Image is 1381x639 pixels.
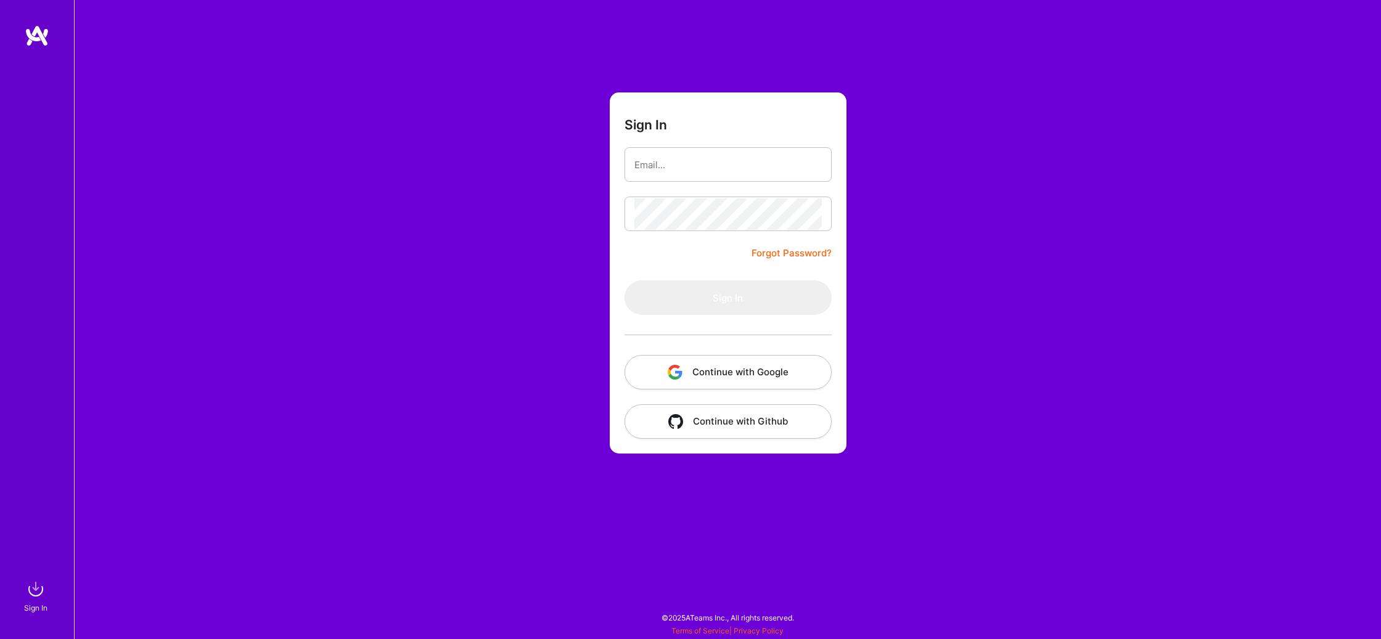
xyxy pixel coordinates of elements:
[668,365,682,380] img: icon
[634,149,822,181] input: Email...
[74,602,1381,633] div: © 2025 ATeams Inc., All rights reserved.
[25,25,49,47] img: logo
[23,577,48,601] img: sign in
[671,626,729,635] a: Terms of Service
[24,601,47,614] div: Sign In
[671,626,784,635] span: |
[625,117,667,132] h3: Sign In
[625,404,832,439] button: Continue with Github
[668,414,683,429] img: icon
[26,577,48,614] a: sign inSign In
[752,246,832,261] a: Forgot Password?
[625,280,832,315] button: Sign In
[734,626,784,635] a: Privacy Policy
[625,355,832,389] button: Continue with Google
